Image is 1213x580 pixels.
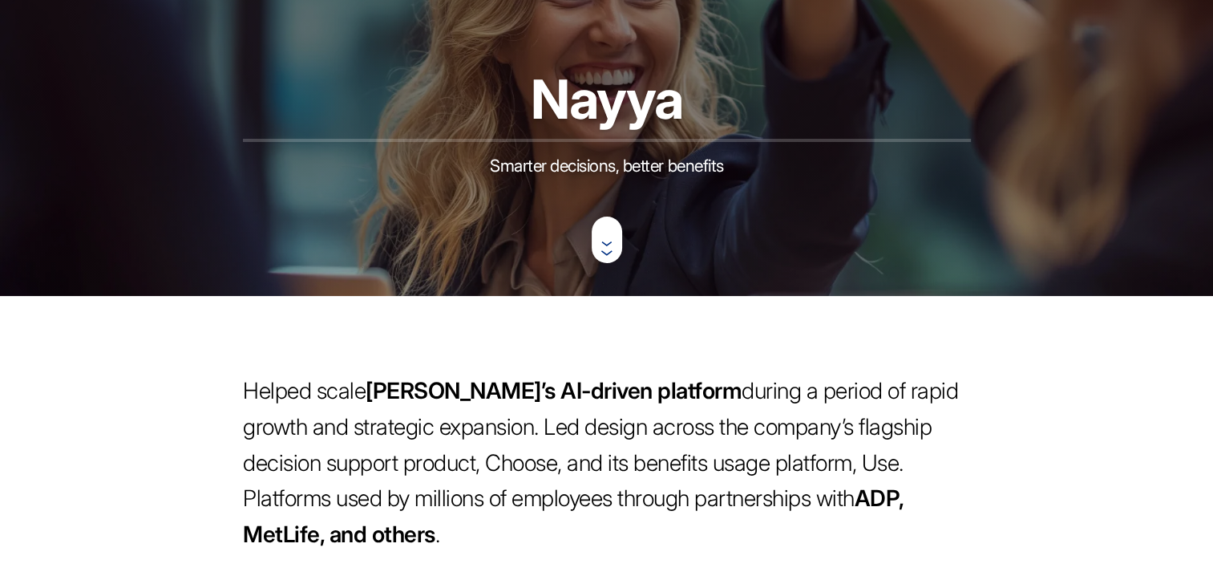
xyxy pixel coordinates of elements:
span: ADP, MetLife, and others [243,485,904,548]
p: Helped scale during a period of rapid growth and strategic expansion. Led design across the compa... [243,373,971,553]
span: [PERSON_NAME]’s AI-driven platform [366,377,742,404]
svg: class="arrow" points="26.04 33.14 25.17 31.97 19.75 36 14.34 31.97 13.46 33.14 19.75 37.90" > [591,216,623,264]
p: Smarter decisions, better benefits [243,139,971,200]
h1: Nayya [243,69,971,139]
